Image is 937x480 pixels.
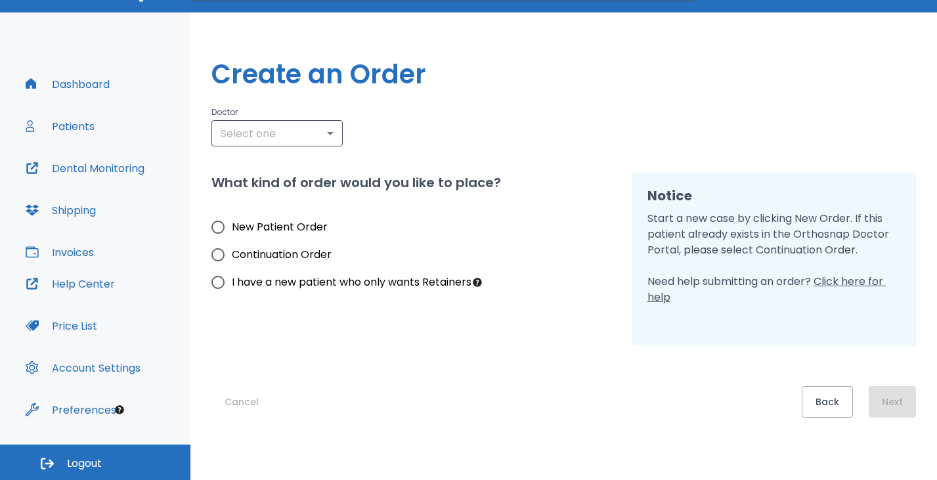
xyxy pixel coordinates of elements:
button: Dashboard [18,68,118,100]
button: Help Center [18,268,123,299]
span: Logout [67,456,102,471]
span: I have a new patient who only wants Retainers [232,274,471,290]
button: Shipping [18,194,104,226]
button: Patients [18,110,102,142]
h2: Notice [647,186,900,206]
p: Start a new case by clicking New Order. If this patient already exists in the Orthosnap Doctor Po... [647,211,900,305]
h1: Create an Order [211,55,916,94]
div: Select one [211,120,343,146]
p: Doctor [211,104,343,120]
div: Tooltip anchor [114,404,125,416]
button: Account Settings [18,352,148,383]
button: Invoices [18,236,102,268]
button: Back [802,386,853,418]
span: New Patient Order [232,219,328,235]
span: Continuation Order [232,247,332,263]
button: Cancel [211,386,272,418]
button: Preferences [18,394,124,425]
button: Dental Monitoring [18,152,152,184]
div: Tooltip anchor [471,276,483,288]
button: Price List [18,310,105,341]
h2: What kind of order would you like to place? [211,173,501,192]
span: Click here for help [647,274,886,305]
